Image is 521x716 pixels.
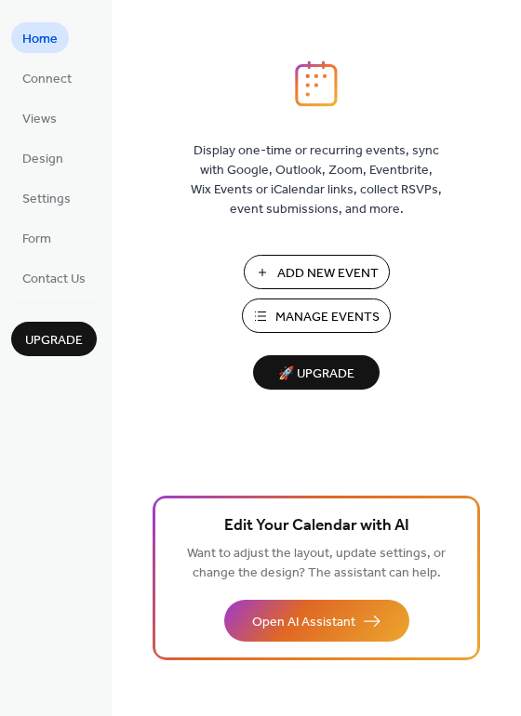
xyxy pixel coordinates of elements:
[224,600,409,642] button: Open AI Assistant
[295,60,338,107] img: logo_icon.svg
[11,182,82,213] a: Settings
[11,142,74,173] a: Design
[224,513,409,539] span: Edit Your Calendar with AI
[191,141,442,219] span: Display one-time or recurring events, sync with Google, Outlook, Zoom, Eventbrite, Wix Events or ...
[11,262,97,293] a: Contact Us
[22,270,86,289] span: Contact Us
[11,222,62,253] a: Form
[11,102,68,133] a: Views
[22,230,51,249] span: Form
[22,70,72,89] span: Connect
[22,110,57,129] span: Views
[253,355,380,390] button: 🚀 Upgrade
[25,331,83,351] span: Upgrade
[22,190,71,209] span: Settings
[244,255,390,289] button: Add New Event
[252,613,355,632] span: Open AI Assistant
[242,298,391,333] button: Manage Events
[22,150,63,169] span: Design
[187,541,446,586] span: Want to adjust the layout, update settings, or change the design? The assistant can help.
[11,62,83,93] a: Connect
[264,362,368,387] span: 🚀 Upgrade
[22,30,58,49] span: Home
[277,264,379,284] span: Add New Event
[11,22,69,53] a: Home
[275,308,380,327] span: Manage Events
[11,322,97,356] button: Upgrade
